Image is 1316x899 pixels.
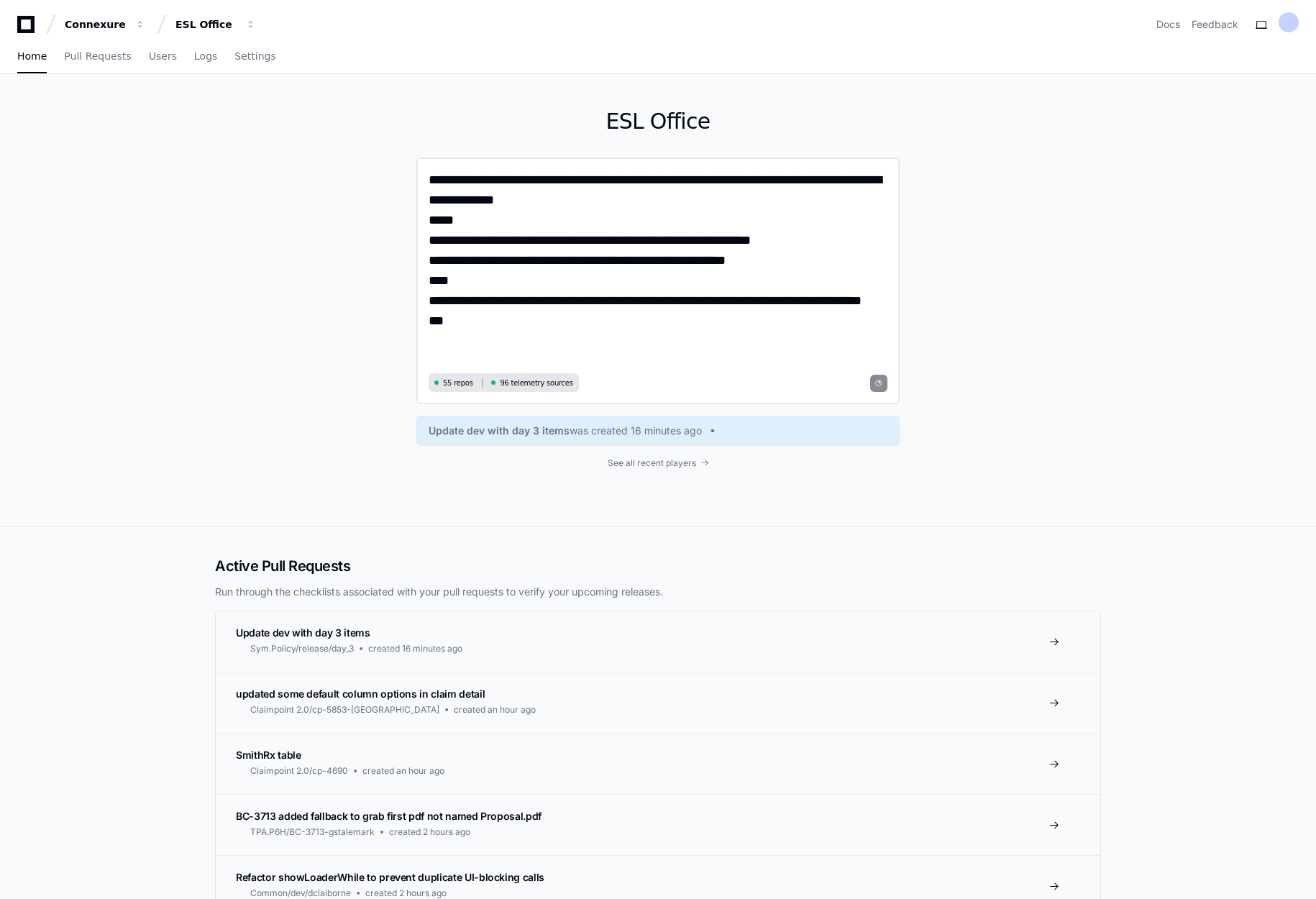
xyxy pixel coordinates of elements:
div: ESL Office [175,17,237,32]
span: Logs [194,52,217,60]
span: Settings [234,52,275,60]
span: created 16 minutes ago [368,643,462,654]
span: BC-3713 added fallback to grab first pdf not named Proposal.pdf [236,810,542,822]
span: created 2 hours ago [365,887,447,899]
span: Users [149,52,177,60]
button: Connexure [59,12,151,37]
span: Common/dev/dclaiborne [250,887,351,899]
span: TPA.P6H/BC-3713-gstalemark [250,826,375,838]
span: Sym.Policy/release/day_3 [250,643,354,654]
a: Update dev with day 3 itemsSym.Policy/release/day_3created 16 minutes ago [216,611,1100,672]
span: was created 16 minutes ago [570,424,702,438]
a: updated some default column options in claim detailClaimpoint 2.0/cp-5853-[GEOGRAPHIC_DATA]create... [216,672,1100,733]
span: Update dev with day 3 items [429,424,570,438]
a: Home [17,40,47,73]
span: updated some default column options in claim detail [236,688,485,700]
button: ESL Office [170,12,262,37]
a: Logs [194,40,217,73]
span: created 2 hours ago [389,826,470,838]
span: Refactor showLoaderWhile to prevent duplicate UI-blocking calls [236,871,544,883]
a: Update dev with day 3 itemswas created 16 minutes ago [429,424,887,438]
span: Update dev with day 3 items [236,626,370,639]
span: 55 repos [443,378,473,388]
a: See all recent players [416,457,900,469]
h1: ESL Office [416,109,900,134]
button: Feedback [1192,17,1238,32]
span: SmithRx table [236,749,301,761]
span: created an hour ago [454,704,536,716]
div: Connexure [65,17,127,32]
p: Run through the checklists associated with your pull requests to verify your upcoming releases. [215,585,1101,599]
span: Home [17,52,47,60]
a: Pull Requests [64,40,131,73]
a: SmithRx tableClaimpoint 2.0/cp-4690created an hour ago [216,733,1100,794]
span: 96 telemetry sources [500,378,572,388]
span: Pull Requests [64,52,131,60]
span: Claimpoint 2.0/cp-5853-[GEOGRAPHIC_DATA] [250,704,439,716]
span: created an hour ago [362,765,444,777]
a: Users [149,40,177,73]
span: See all recent players [608,457,696,469]
a: BC-3713 added fallback to grab first pdf not named Proposal.pdfTPA.P6H/BC-3713-gstalemarkcreated ... [216,794,1100,855]
a: Settings [234,40,275,73]
a: Docs [1156,17,1180,32]
span: Claimpoint 2.0/cp-4690 [250,765,348,777]
h2: Active Pull Requests [215,556,1101,576]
